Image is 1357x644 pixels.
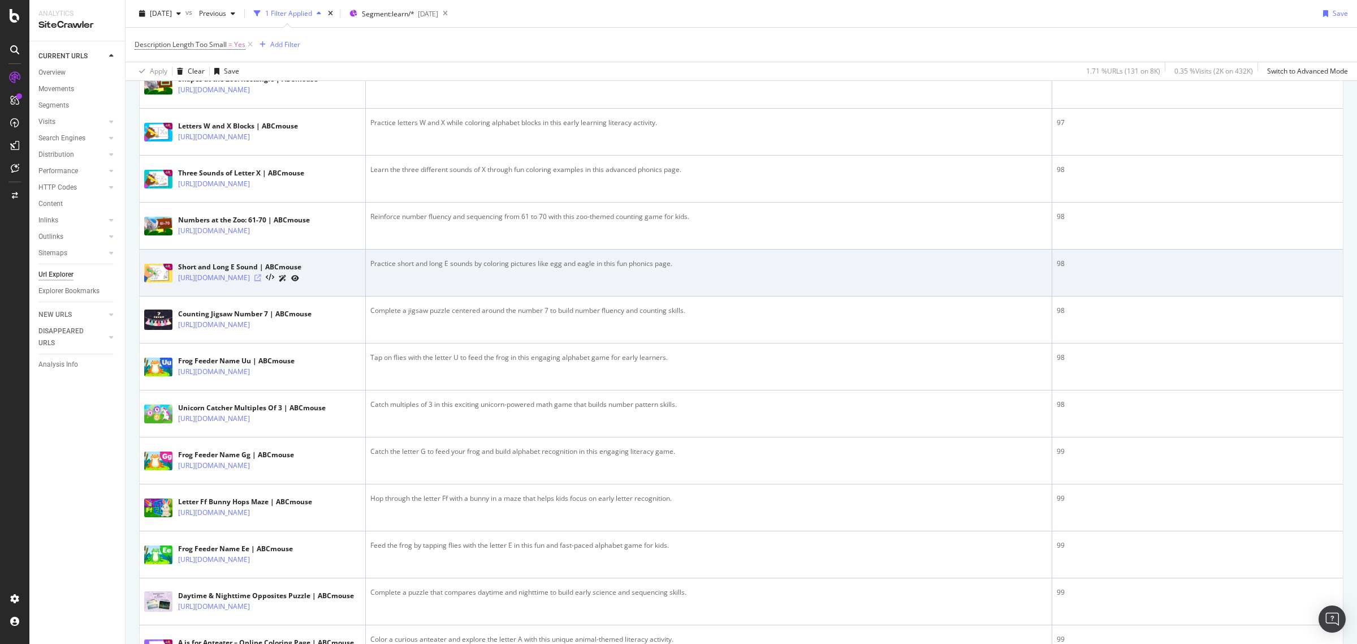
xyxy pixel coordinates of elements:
div: 0.35 % Visits ( 2K on 432K ) [1174,66,1253,76]
div: Url Explorer [38,269,74,281]
a: [URL][DOMAIN_NAME] [178,178,250,190]
div: Hop through the letter Ff with a bunny in a maze that helps kids focus on early letter recognition. [370,493,1047,504]
a: Analysis Info [38,359,117,371]
div: Save [1333,8,1348,18]
a: HTTP Codes [38,182,106,194]
a: Movements [38,83,117,95]
a: [URL][DOMAIN_NAME] [178,225,250,237]
div: Performance [38,165,78,177]
a: [URL][DOMAIN_NAME] [178,272,250,284]
div: 98 [1057,353,1338,363]
div: [DATE] [418,9,438,19]
span: Yes [234,37,245,53]
button: Save [1319,5,1348,23]
div: Reinforce number fluency and sequencing from 61 to 70 with this zoo-themed counting game for kids. [370,212,1047,222]
div: Switch to Advanced Mode [1267,66,1348,76]
span: 2025 Oct. 5th [150,8,172,18]
div: Sitemaps [38,247,67,259]
button: Clear [172,62,205,80]
span: = [228,40,232,49]
div: Overview [38,67,66,79]
a: Url Explorer [38,269,117,281]
a: Visit Online Page [254,274,261,281]
div: Complete a jigsaw puzzle centered around the number 7 to build number fluency and counting skills. [370,306,1047,316]
img: main image [144,310,172,330]
div: DISAPPEARED URLS [38,325,96,349]
div: Practice short and long E sounds by coloring pictures like egg and eagle in this fun phonics page. [370,259,1047,269]
button: Add Filter [255,38,300,51]
div: Segments [38,100,69,111]
div: Letter Ff Bunny Hops Maze | ABCmouse [178,497,312,507]
button: [DATE] [135,5,185,23]
div: 99 [1057,540,1338,551]
img: main image [144,452,172,470]
a: NEW URLS [38,309,106,321]
button: Segment:learn/*[DATE] [345,5,438,23]
div: 99 [1057,587,1338,598]
a: Explorer Bookmarks [38,285,117,297]
a: Overview [38,67,117,79]
a: [URL][DOMAIN_NAME] [178,131,250,143]
div: 98 [1057,259,1338,269]
a: Outlinks [38,231,106,243]
a: DISAPPEARED URLS [38,325,106,349]
img: main image [144,546,172,564]
a: Visits [38,116,106,128]
div: 98 [1057,400,1338,410]
div: NEW URLS [38,309,72,321]
div: Inlinks [38,214,58,226]
a: [URL][DOMAIN_NAME] [178,554,250,565]
a: [URL][DOMAIN_NAME] [178,460,250,471]
div: Apply [150,66,167,76]
a: Segments [38,100,117,111]
div: Learn the three different sounds of X through fun coloring examples in this advanced phonics page. [370,165,1047,175]
div: Counting Jigsaw Number 7 | ABCmouse [178,309,312,319]
button: Previous [195,5,240,23]
div: Short and Long E Sound | ABCmouse [178,262,301,272]
div: SiteCrawler [38,19,116,32]
div: Distribution [38,149,74,161]
div: 97 [1057,118,1338,128]
div: times [326,8,335,19]
a: [URL][DOMAIN_NAME] [178,366,250,377]
a: [URL][DOMAIN_NAME] [178,601,250,612]
div: Catch multiples of 3 in this exciting unicorn-powered math game that builds number pattern skills. [370,400,1047,410]
img: main image [144,264,172,282]
a: Search Engines [38,132,106,144]
div: Outlinks [38,231,63,243]
img: main image [144,591,172,612]
div: Analytics [38,9,116,19]
div: 99 [1057,493,1338,504]
div: 98 [1057,306,1338,316]
div: Save [224,66,239,76]
img: main image [144,405,172,423]
span: Previous [195,8,226,18]
a: AI Url Details [279,272,287,284]
a: Inlinks [38,214,106,226]
div: Visits [38,116,55,128]
img: main image [144,76,172,95]
a: URL Inspection [291,272,299,284]
div: Complete a puzzle that compares daytime and nighttime to build early science and sequencing skills. [370,587,1047,598]
div: Practice letters W and X while coloring alphabet blocks in this early learning literacy activity. [370,118,1047,128]
div: Add Filter [270,40,300,49]
img: main image [144,123,172,141]
a: CURRENT URLS [38,50,106,62]
div: Explorer Bookmarks [38,285,100,297]
div: Letters W and X Blocks | ABCmouse [178,121,299,131]
img: main image [144,499,172,517]
div: Unicorn Catcher Multiples Of 3 | ABCmouse [178,403,326,413]
button: 1 Filter Applied [249,5,326,23]
div: Feed the frog by tapping flies with the letter E in this fun and fast-paced alphabet game for kids. [370,540,1047,551]
a: [URL][DOMAIN_NAME] [178,84,250,96]
div: Frog Feeder Name Uu | ABCmouse [178,356,299,366]
div: Frog Feeder Name Gg | ABCmouse [178,450,299,460]
button: Save [210,62,239,80]
div: Movements [38,83,74,95]
div: Frog Feeder Name Ee | ABCmouse [178,544,299,554]
div: 99 [1057,446,1338,457]
img: main image [144,170,172,188]
button: Switch to Advanced Mode [1263,62,1348,80]
a: Content [38,198,117,210]
button: Apply [135,62,167,80]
